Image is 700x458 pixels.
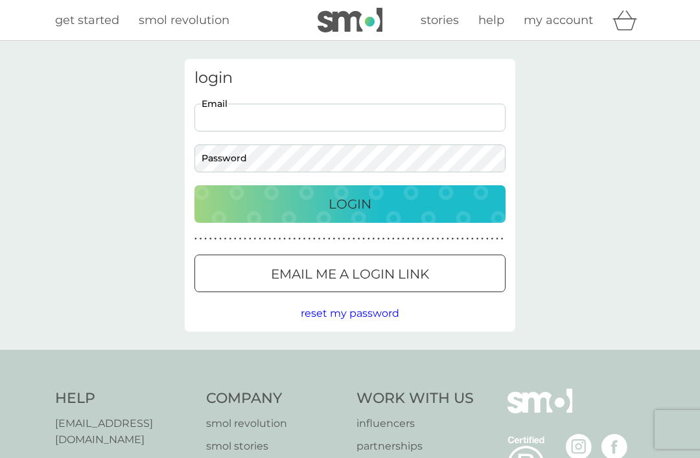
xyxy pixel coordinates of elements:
p: ● [491,236,494,242]
a: smol revolution [206,415,344,432]
p: ● [432,236,434,242]
p: ● [219,236,222,242]
p: ● [338,236,340,242]
p: ● [200,236,202,242]
p: ● [412,236,415,242]
p: ● [476,236,479,242]
p: ● [456,236,459,242]
p: ● [382,236,385,242]
p: ● [194,236,197,242]
p: ● [377,236,380,242]
span: my account [524,13,593,27]
p: ● [471,236,474,242]
p: ● [447,236,449,242]
p: ● [461,236,464,242]
p: ● [244,236,246,242]
h4: Help [55,389,193,409]
p: ● [486,236,489,242]
p: ● [224,236,227,242]
img: smol [507,389,572,433]
p: ● [229,236,231,242]
p: ● [347,236,350,242]
p: ● [407,236,410,242]
p: ● [323,236,325,242]
p: ● [264,236,266,242]
p: ● [268,236,271,242]
p: ● [362,236,365,242]
span: smol revolution [139,13,229,27]
p: ● [204,236,207,242]
p: ● [343,236,345,242]
p: ● [303,236,306,242]
p: ● [392,236,395,242]
p: ● [367,236,370,242]
p: ● [481,236,484,242]
h3: login [194,69,506,87]
p: ● [402,236,404,242]
p: ● [274,236,276,242]
p: ● [318,236,321,242]
p: ● [426,236,429,242]
p: ● [358,236,360,242]
a: [EMAIL_ADDRESS][DOMAIN_NAME] [55,415,193,448]
p: ● [209,236,212,242]
p: ● [249,236,251,242]
p: ● [234,236,237,242]
p: ● [387,236,390,242]
p: ● [215,236,217,242]
p: ● [313,236,316,242]
p: ● [283,236,286,242]
h4: Work With Us [356,389,474,409]
p: ● [422,236,425,242]
a: influencers [356,415,474,432]
span: get started [55,13,119,27]
p: ● [254,236,257,242]
button: reset my password [301,305,399,322]
button: Login [194,185,506,223]
a: stories [421,11,459,30]
p: ● [298,236,301,242]
span: stories [421,13,459,27]
a: smol stories [206,438,344,455]
span: reset my password [301,307,399,319]
button: Email me a login link [194,255,506,292]
h4: Company [206,389,344,409]
p: ● [501,236,504,242]
p: ● [441,236,444,242]
p: ● [466,236,469,242]
p: ● [437,236,439,242]
span: help [478,13,504,27]
p: ● [373,236,375,242]
a: partnerships [356,438,474,455]
p: Email me a login link [271,264,429,284]
a: smol revolution [139,11,229,30]
a: help [478,11,504,30]
div: basket [612,7,645,33]
p: ● [259,236,261,242]
p: ● [417,236,419,242]
p: ● [333,236,336,242]
p: ● [288,236,291,242]
p: ● [397,236,400,242]
p: ● [294,236,296,242]
p: ● [239,236,242,242]
p: ● [353,236,355,242]
a: get started [55,11,119,30]
a: my account [524,11,593,30]
img: smol [318,8,382,32]
p: ● [496,236,498,242]
p: ● [279,236,281,242]
p: ● [452,236,454,242]
p: ● [308,236,310,242]
p: Login [329,194,371,214]
p: ● [328,236,331,242]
